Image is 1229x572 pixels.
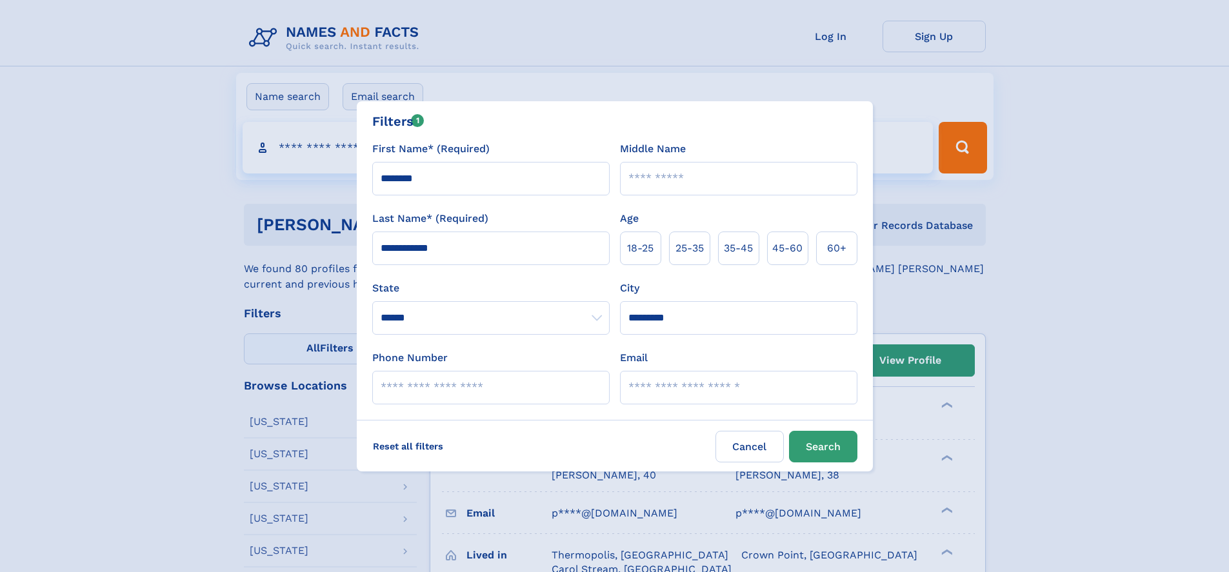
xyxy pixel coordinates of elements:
[365,431,452,462] label: Reset all filters
[627,241,654,256] span: 18‑25
[772,241,803,256] span: 45‑60
[372,211,488,226] label: Last Name* (Required)
[372,350,448,366] label: Phone Number
[620,350,648,366] label: Email
[620,211,639,226] label: Age
[620,281,639,296] label: City
[724,241,753,256] span: 35‑45
[372,141,490,157] label: First Name* (Required)
[827,241,846,256] span: 60+
[372,281,610,296] label: State
[372,112,425,131] div: Filters
[675,241,704,256] span: 25‑35
[715,431,784,462] label: Cancel
[620,141,686,157] label: Middle Name
[789,431,857,462] button: Search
